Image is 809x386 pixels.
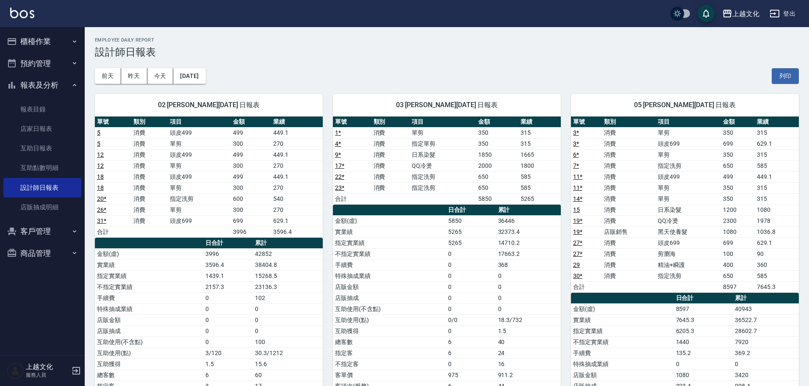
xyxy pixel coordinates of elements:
td: 270 [271,160,323,171]
td: 3596.4 [271,226,323,237]
table: a dense table [95,117,323,238]
td: 消費 [131,193,168,204]
td: 店販金額 [571,369,674,380]
td: QQ冷燙 [410,160,476,171]
td: 0 [496,292,561,303]
td: 消費 [602,248,656,259]
td: 3/120 [203,347,253,358]
td: 0/0 [446,314,496,325]
td: 2000 [476,160,518,171]
td: 1665 [518,149,561,160]
td: 消費 [131,215,168,226]
td: 975 [446,369,496,380]
td: 5265 [518,193,561,204]
table: a dense table [571,117,799,293]
td: 270 [271,182,323,193]
td: 5850 [446,215,496,226]
td: 7920 [733,336,799,347]
th: 業績 [518,117,561,128]
td: 1439.1 [203,270,253,281]
th: 金額 [231,117,271,128]
td: 699 [721,138,755,149]
button: 櫃檯作業 [3,31,81,53]
td: 日系染髮 [410,149,476,160]
td: 指定洗剪 [168,193,231,204]
td: 店販銷售 [602,226,656,237]
td: 日系染髮 [656,204,721,215]
td: 手續費 [333,259,446,270]
th: 累計 [733,293,799,304]
td: 指定洗剪 [656,270,721,281]
td: 368 [496,259,561,270]
td: 單剪 [410,127,476,138]
td: 449.1 [271,171,323,182]
td: 300 [231,138,271,149]
td: 629.1 [755,138,799,149]
p: 服務人員 [26,371,69,379]
td: 6 [446,347,496,358]
td: 24 [496,347,561,358]
a: 店販抽成明細 [3,197,81,217]
td: 499 [231,171,271,182]
span: 02 [PERSON_NAME][DATE] 日報表 [105,101,313,109]
td: 18.3/732 [496,314,561,325]
td: 剪瀏海 [656,248,721,259]
td: QQ冷燙 [656,215,721,226]
td: 0 [203,303,253,314]
td: 不指定客 [333,358,446,369]
button: save [698,5,715,22]
a: 5 [97,129,100,136]
button: 登出 [766,6,799,22]
td: 315 [755,127,799,138]
td: 不指定實業績 [333,248,446,259]
td: 消費 [602,171,656,182]
button: 列印 [772,68,799,84]
td: 消費 [131,160,168,171]
td: 消費 [602,204,656,215]
td: 60 [253,369,323,380]
td: 360 [755,259,799,270]
td: 0 [446,303,496,314]
td: 0 [446,281,496,292]
td: 指定單剪 [410,138,476,149]
td: 0 [496,281,561,292]
td: 1978 [755,215,799,226]
td: 270 [271,138,323,149]
img: Logo [10,8,34,18]
td: 629.1 [271,215,323,226]
td: 650 [476,182,518,193]
td: 單剪 [168,138,231,149]
td: 0 [253,325,323,336]
td: 15268.5 [253,270,323,281]
td: 指定洗剪 [410,171,476,182]
td: 1080 [721,226,755,237]
td: 270 [271,204,323,215]
td: 650 [721,160,755,171]
a: 店家日報表 [3,119,81,139]
td: 8597 [674,303,733,314]
a: 互助點數明細 [3,158,81,178]
td: 消費 [602,138,656,149]
td: 38404.8 [253,259,323,270]
td: 店販抽成 [95,325,203,336]
a: 互助日報表 [3,139,81,158]
td: 350 [476,138,518,149]
td: 350 [721,193,755,204]
th: 類別 [131,117,168,128]
td: 黑天使養髮 [656,226,721,237]
button: 客戶管理 [3,220,81,242]
td: 369.2 [733,347,799,358]
td: 單剪 [656,182,721,193]
a: 報表目錄 [3,100,81,119]
td: 0 [496,270,561,281]
td: 650 [476,171,518,182]
td: 特殊抽成業績 [571,358,674,369]
button: 上越文化 [719,5,763,22]
h5: 上越文化 [26,363,69,371]
td: 1.5 [203,358,253,369]
td: 650 [721,270,755,281]
td: 0 [496,303,561,314]
td: 911.2 [496,369,561,380]
td: 449.1 [271,127,323,138]
td: 頭皮499 [168,149,231,160]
